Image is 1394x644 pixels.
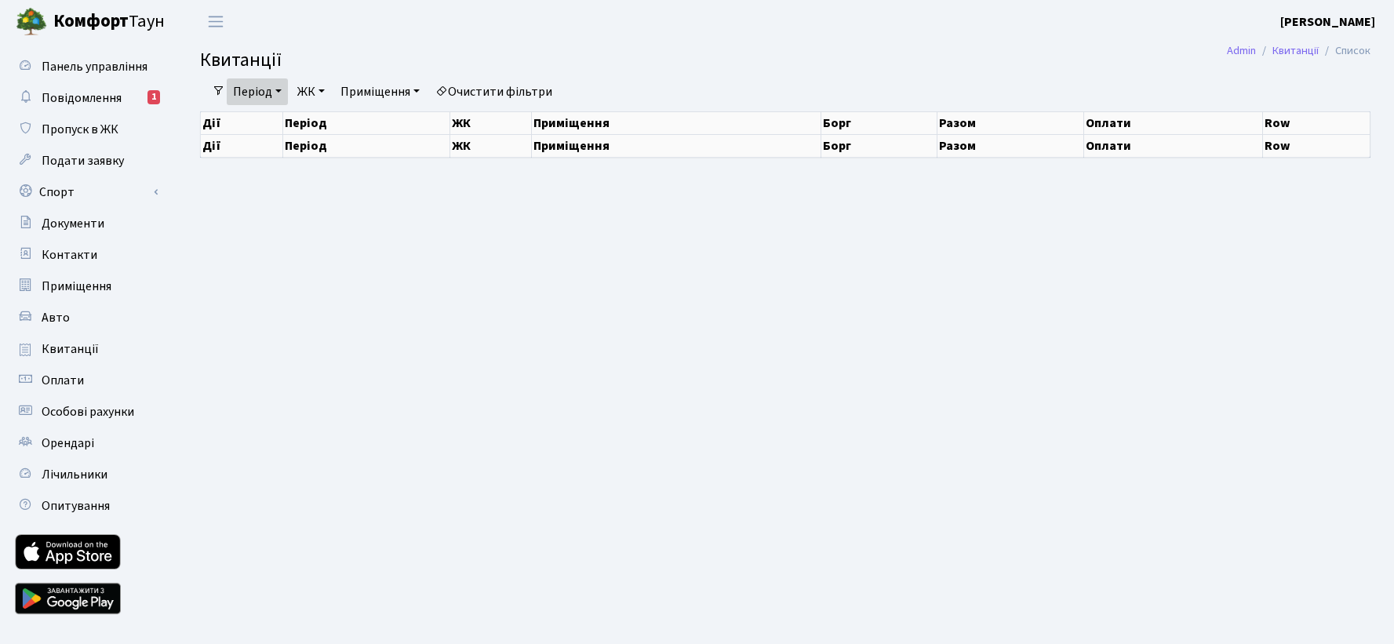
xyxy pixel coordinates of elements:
[227,78,288,105] a: Період
[937,134,1084,157] th: Разом
[8,239,165,271] a: Контакти
[8,302,165,333] a: Авто
[1262,134,1370,157] th: Row
[450,134,532,157] th: ЖК
[1084,134,1262,157] th: Оплати
[8,490,165,522] a: Опитування
[1203,35,1394,67] nav: breadcrumb
[8,271,165,302] a: Приміщення
[42,340,99,358] span: Квитанції
[8,208,165,239] a: Документи
[429,78,559,105] a: Очистити фільтри
[42,309,70,326] span: Авто
[201,134,283,157] th: Дії
[8,428,165,459] a: Орендарі
[1262,111,1370,134] th: Row
[42,497,110,515] span: Опитування
[8,333,165,365] a: Квитанції
[201,111,283,134] th: Дії
[8,114,165,145] a: Пропуск в ЖК
[532,134,821,157] th: Приміщення
[1084,111,1262,134] th: Оплати
[42,58,147,75] span: Панель управління
[42,215,104,232] span: Документи
[8,82,165,114] a: Повідомлення1
[42,466,107,483] span: Лічильники
[1280,13,1375,31] a: [PERSON_NAME]
[200,46,282,74] span: Квитанції
[42,403,134,420] span: Особові рахунки
[8,51,165,82] a: Панель управління
[42,435,94,452] span: Орендарі
[42,152,124,169] span: Подати заявку
[1272,42,1319,59] a: Квитанції
[8,176,165,208] a: Спорт
[1227,42,1256,59] a: Admin
[821,111,937,134] th: Борг
[53,9,129,34] b: Комфорт
[42,246,97,264] span: Контакти
[8,459,165,490] a: Лічильники
[8,145,165,176] a: Подати заявку
[147,90,160,104] div: 1
[42,89,122,107] span: Повідомлення
[450,111,532,134] th: ЖК
[937,111,1084,134] th: Разом
[821,134,937,157] th: Борг
[1319,42,1370,60] li: Список
[334,78,426,105] a: Приміщення
[42,278,111,295] span: Приміщення
[8,396,165,428] a: Особові рахунки
[42,121,118,138] span: Пропуск в ЖК
[291,78,331,105] a: ЖК
[53,9,165,35] span: Таун
[8,365,165,396] a: Оплати
[42,372,84,389] span: Оплати
[16,6,47,38] img: logo.png
[196,9,235,35] button: Переключити навігацію
[282,134,450,157] th: Період
[282,111,450,134] th: Період
[532,111,821,134] th: Приміщення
